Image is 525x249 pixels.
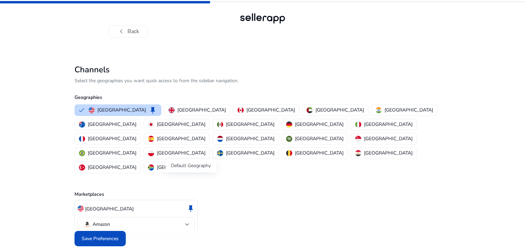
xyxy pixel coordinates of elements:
[109,25,148,38] button: chevron_leftBack
[286,136,292,142] img: sa.svg
[148,150,154,156] img: pl.svg
[148,164,154,171] img: za.svg
[295,149,344,157] p: [GEOGRAPHIC_DATA]
[355,121,361,128] img: it.svg
[79,150,85,156] img: br.svg
[364,149,413,157] p: [GEOGRAPHIC_DATA]
[157,149,205,157] p: [GEOGRAPHIC_DATA]
[75,191,450,198] p: Marketplaces
[88,135,136,142] p: [GEOGRAPHIC_DATA]
[75,77,450,84] p: Select the geographies you want quick access to from the sidebar navigation.
[89,107,95,113] img: us.svg
[226,135,274,142] p: [GEOGRAPHIC_DATA]
[364,135,413,142] p: [GEOGRAPHIC_DATA]
[75,231,126,246] button: Save Preferences
[88,149,136,157] p: [GEOGRAPHIC_DATA]
[226,121,274,128] p: [GEOGRAPHIC_DATA]
[148,136,154,142] img: es.svg
[307,107,313,113] img: ae.svg
[79,121,85,128] img: au.svg
[217,136,223,142] img: nl.svg
[286,121,292,128] img: de.svg
[82,235,119,242] span: Save Preferences
[238,107,244,113] img: ca.svg
[157,121,205,128] p: [GEOGRAPHIC_DATA]
[93,221,110,228] p: Amazon
[169,107,175,113] img: uk.svg
[286,150,292,156] img: be.svg
[75,94,450,101] p: Geographies
[295,121,344,128] p: [GEOGRAPHIC_DATA]
[78,205,84,211] img: us.svg
[79,136,85,142] img: fr.svg
[83,220,91,229] img: amazon.svg
[355,150,361,156] img: eg.svg
[165,159,216,173] div: Default Geography
[117,27,125,35] span: chevron_left
[217,121,223,128] img: mx.svg
[97,106,146,114] p: [GEOGRAPHIC_DATA]
[355,136,361,142] img: sg.svg
[88,164,136,171] p: [GEOGRAPHIC_DATA]
[88,121,136,128] p: [GEOGRAPHIC_DATA]
[187,204,195,213] span: keep
[157,164,205,171] p: [GEOGRAPHIC_DATA]
[315,106,364,114] p: [GEOGRAPHIC_DATA]
[226,149,274,157] p: [GEOGRAPHIC_DATA]
[85,205,134,213] p: [GEOGRAPHIC_DATA]
[149,106,157,114] span: keep
[385,106,433,114] p: [GEOGRAPHIC_DATA]
[75,65,450,75] h2: Channels
[177,106,226,114] p: [GEOGRAPHIC_DATA]
[376,107,382,113] img: in.svg
[364,121,413,128] p: [GEOGRAPHIC_DATA]
[79,164,85,171] img: tr.svg
[217,150,223,156] img: se.svg
[157,135,205,142] p: [GEOGRAPHIC_DATA]
[295,135,344,142] p: [GEOGRAPHIC_DATA]
[246,106,295,114] p: [GEOGRAPHIC_DATA]
[148,121,154,128] img: jp.svg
